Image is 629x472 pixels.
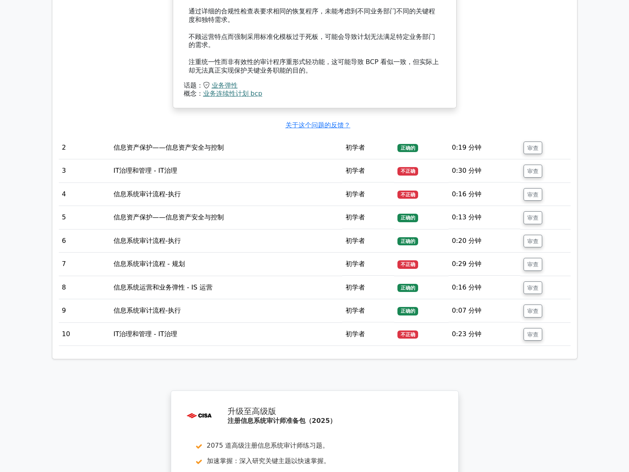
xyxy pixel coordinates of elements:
font: IT治理和管理 - IT治理 [114,167,177,174]
font: 初学者 [346,167,365,174]
button: 审查 [524,305,542,318]
button: 审查 [524,142,542,154]
button: 审查 [524,328,542,341]
font: 初学者 [346,307,365,314]
font: 0:19 分钟 [452,144,481,151]
font: 注重统一性而非有效性的审计程序重形式轻功能，这可能导致 BCP 看似一致，但实际上却无法真正实现保护关键业务职能的目的。 [189,58,439,74]
font: 不正确 [401,332,415,337]
font: 正确的 [401,308,415,314]
font: 初学者 [346,213,365,221]
font: 正确的 [401,238,415,244]
font: 0:23 分钟 [452,330,481,338]
font: 9 [62,307,66,314]
font: 信息系统审计流程-执行 [114,237,181,245]
font: 0:07 分钟 [452,307,481,314]
font: 5 [62,213,66,221]
font: 审查 [527,238,539,244]
font: 审查 [527,261,539,268]
font: 0:30 分钟 [452,167,481,174]
font: 审查 [527,215,539,221]
font: 3 [62,167,66,174]
font: 8 [62,283,66,291]
font: 6 [62,237,66,245]
font: 信息系统审计流程 - 规划 [114,260,185,268]
font: 2 [62,144,66,151]
a: 关于这个问题的反馈？ [286,121,350,129]
button: 审查 [524,281,542,294]
button: 审查 [524,211,542,224]
font: 审查 [527,168,539,174]
font: 不正确 [401,192,415,197]
font: 0:29 分钟 [452,260,481,268]
a: 业务弹性 [212,82,238,89]
font: 通过详细的合规性检查表要求相同的恢复程序，未能考虑到不同业务部门不同的关键程度和独特需求。 [189,7,435,24]
font: 信息资产保护——信息资产安全与控制 [114,144,224,151]
font: 信息系统运营和业务弹性 - IS 运营 [114,283,213,291]
font: 初学者 [346,237,365,245]
font: 正确的 [401,145,415,151]
font: 初学者 [346,260,365,268]
font: 审查 [527,144,539,151]
font: 正确的 [401,285,415,291]
font: 不正确 [401,168,415,174]
font: 初学者 [346,190,365,198]
font: 信息资产保护——信息资产安全与控制 [114,213,224,221]
button: 审查 [524,188,542,201]
button: 审查 [524,165,542,178]
font: 审查 [527,331,539,337]
font: 初学者 [346,330,365,338]
font: 10 [62,330,70,338]
font: 4 [62,190,66,198]
font: 信息系统审计流程-执行 [114,190,181,198]
font: 审查 [527,308,539,314]
font: 不正确 [401,262,415,267]
button: 审查 [524,235,542,248]
font: 不顾运营特点而强制采用标准化模板过于死板，可能会导致计划无法满足特定业务部门的需求。 [189,33,435,49]
font: 正确的 [401,215,415,221]
font: 0:20 分钟 [452,237,481,245]
button: 审查 [524,258,542,271]
font: 审查 [527,284,539,291]
font: 概念： [184,90,203,97]
a: 业务连续性计划 bcp [203,90,262,97]
font: 信息系统审计流程-执行 [114,307,181,314]
font: 初学者 [346,144,365,151]
font: 话题： [184,82,203,89]
font: 0:13 分钟 [452,213,481,221]
font: 0:16 分钟 [452,190,481,198]
font: 审查 [527,191,539,197]
font: 7 [62,260,66,268]
font: IT治理和管理 - IT治理 [114,330,177,338]
font: 0:16 分钟 [452,283,481,291]
font: 初学者 [346,283,365,291]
